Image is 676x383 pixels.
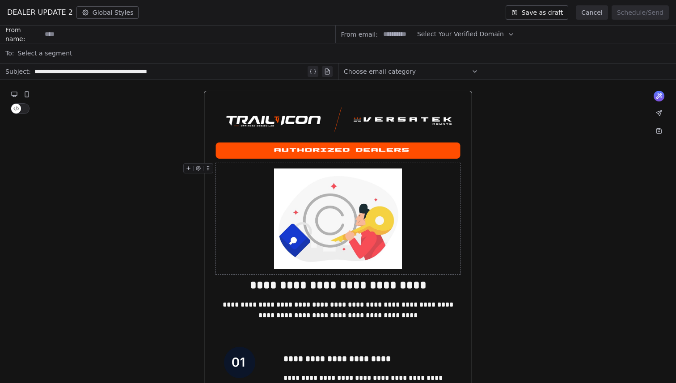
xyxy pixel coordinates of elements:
span: Select a segment [17,49,72,58]
button: Save as draft [506,5,569,20]
span: To: [5,49,14,58]
button: Schedule/Send [612,5,669,20]
span: Subject: [5,67,31,79]
span: DEALER UPDATE 2 [7,7,73,18]
span: From email: [341,30,378,39]
span: Select Your Verified Domain [417,29,504,39]
iframe: Intercom live chat [646,353,667,374]
button: Cancel [576,5,608,20]
button: Global Styles [76,6,139,19]
span: From name: [5,25,41,43]
span: Choose email category [344,67,416,76]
